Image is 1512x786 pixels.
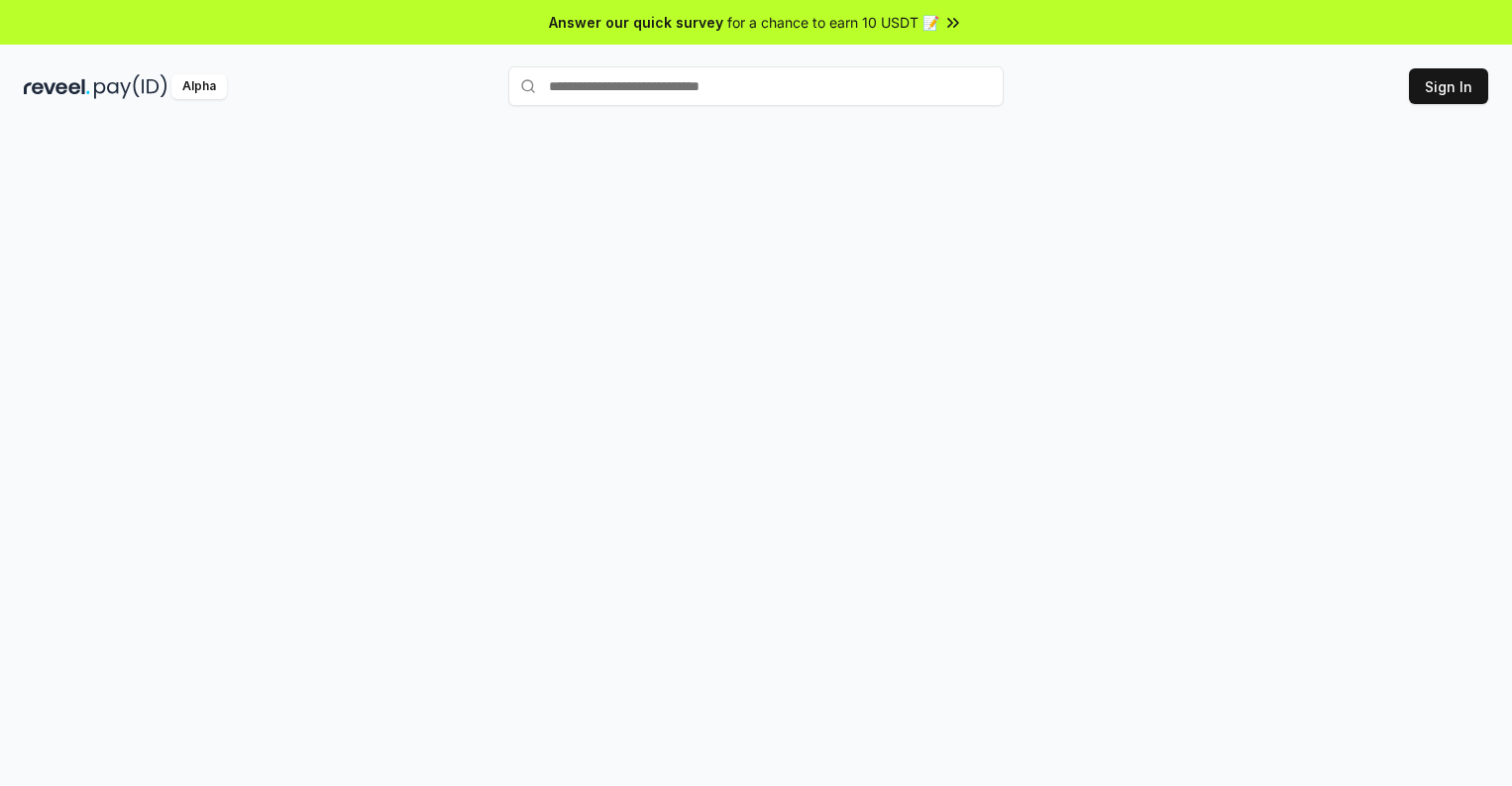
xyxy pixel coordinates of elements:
[24,74,90,99] img: reveel_dark
[1409,68,1488,104] button: Sign In
[549,12,723,33] span: Answer our quick survey
[171,74,227,99] div: Alpha
[727,12,939,33] span: for a chance to earn 10 USDT 📝
[94,74,167,99] img: pay_id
